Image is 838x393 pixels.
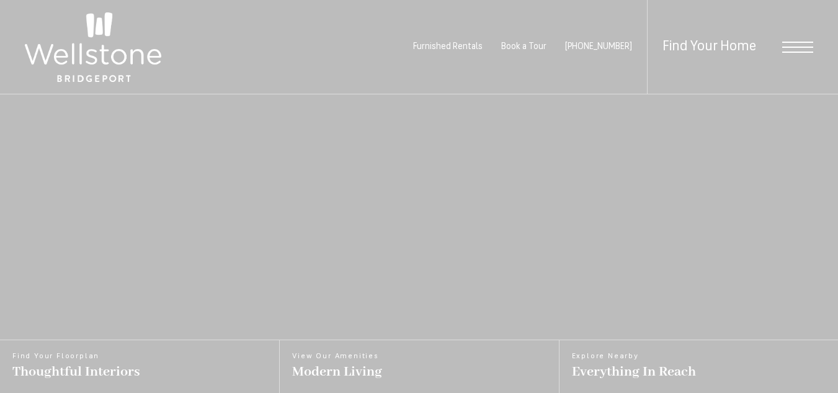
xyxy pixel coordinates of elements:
[782,42,813,53] button: Open Menu
[292,363,382,381] span: Modern Living
[12,363,140,381] span: Thoughtful Interiors
[12,353,140,360] span: Find Your Floorplan
[572,363,696,381] span: Everything In Reach
[292,353,382,360] span: View Our Amenities
[565,42,632,52] a: Call Us at (253) 642-8681
[279,340,558,393] a: View Our Amenities
[565,42,632,52] span: [PHONE_NUMBER]
[572,353,696,360] span: Explore Nearby
[559,340,838,393] a: Explore Nearby
[662,40,756,54] a: Find Your Home
[501,42,546,52] a: Book a Tour
[25,12,161,82] img: Wellstone
[413,42,483,52] a: Furnished Rentals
